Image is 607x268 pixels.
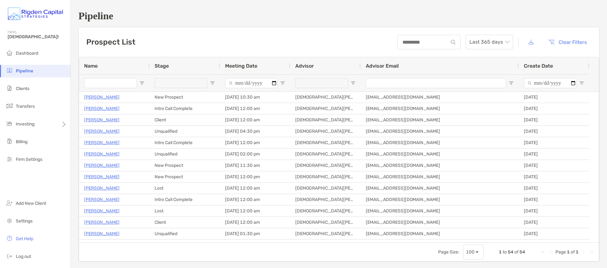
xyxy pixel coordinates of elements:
[220,92,290,103] div: [DATE] 10:30 am
[509,81,514,86] button: Open Filter Menu
[361,160,519,171] div: [EMAIL_ADDRESS][DOMAIN_NAME]
[150,171,220,182] div: New Prospect
[290,137,361,148] div: [DEMOGRAPHIC_DATA][PERSON_NAME], CFP®
[220,194,290,205] div: [DATE] 12:00 am
[84,127,120,135] a: [PERSON_NAME]
[290,126,361,137] div: [DEMOGRAPHIC_DATA][PERSON_NAME], CFP®
[84,173,120,181] p: [PERSON_NAME]
[290,92,361,103] div: [DEMOGRAPHIC_DATA][PERSON_NAME], CFP®
[225,63,257,69] span: Meeting Date
[84,150,120,158] a: [PERSON_NAME]
[150,149,220,160] div: Unqualified
[16,157,42,162] span: Firm Settings
[150,92,220,103] div: New Prospect
[519,149,589,160] div: [DATE]
[295,63,314,69] span: Advisor
[6,137,13,145] img: billing icon
[361,228,519,239] div: [EMAIL_ADDRESS][DOMAIN_NAME]
[290,183,361,194] div: [DEMOGRAPHIC_DATA][PERSON_NAME], CFP®
[519,171,589,182] div: [DATE]
[451,40,456,45] img: input icon
[220,149,290,160] div: [DATE] 02:00 pm
[6,67,13,74] img: pipeline icon
[469,35,509,49] span: Last 365 days
[84,63,98,69] span: Name
[579,81,584,86] button: Open Filter Menu
[150,103,220,114] div: Intro Call Complete
[503,249,507,255] span: to
[84,184,120,192] a: [PERSON_NAME]
[290,171,361,182] div: [DEMOGRAPHIC_DATA][PERSON_NAME], CFP®
[519,194,589,205] div: [DATE]
[150,240,220,251] div: Client
[361,149,519,160] div: [EMAIL_ADDRESS][DOMAIN_NAME]
[361,217,519,228] div: [EMAIL_ADDRESS][DOMAIN_NAME]
[361,103,519,114] div: [EMAIL_ADDRESS][DOMAIN_NAME]
[519,114,589,125] div: [DATE]
[220,240,290,251] div: [DATE] 12:00 am
[8,34,67,40] span: [DEMOGRAPHIC_DATA]!
[84,207,120,215] a: [PERSON_NAME]
[280,81,285,86] button: Open Filter Menu
[361,126,519,137] div: [EMAIL_ADDRESS][DOMAIN_NAME]
[150,228,220,239] div: Unqualified
[220,160,290,171] div: [DATE] 11:30 am
[581,250,586,255] div: Next Page
[16,86,29,91] span: Clients
[84,196,120,204] a: [PERSON_NAME]
[84,218,120,226] a: [PERSON_NAME]
[589,250,594,255] div: Last Page
[519,103,589,114] div: [DATE]
[567,249,570,255] span: 1
[6,120,13,127] img: investing icon
[8,3,63,25] img: Zoe Logo
[351,81,356,86] button: Open Filter Menu
[290,160,361,171] div: [DEMOGRAPHIC_DATA][PERSON_NAME], CFP®
[84,230,120,238] p: [PERSON_NAME]
[150,194,220,205] div: Intro Call Complete
[16,201,46,206] span: Add New Client
[466,249,475,255] div: 100
[6,102,13,110] img: transfers icon
[220,137,290,148] div: [DATE] 12:00 am
[519,160,589,171] div: [DATE]
[139,81,144,86] button: Open Filter Menu
[16,121,34,127] span: Investing
[361,194,519,205] div: [EMAIL_ADDRESS][DOMAIN_NAME]
[6,217,13,224] img: settings icon
[220,205,290,216] div: [DATE] 12:00 am
[519,217,589,228] div: [DATE]
[508,249,513,255] span: 54
[150,217,220,228] div: Client
[84,78,137,88] input: Name Filter Input
[150,160,220,171] div: New Prospect
[519,137,589,148] div: [DATE]
[361,240,519,251] div: [EMAIL_ADDRESS][DOMAIN_NAME]
[16,236,33,241] span: Get Help
[84,241,120,249] a: [PERSON_NAME]
[6,155,13,163] img: firm-settings icon
[150,137,220,148] div: Intro Call Complete
[438,249,459,255] div: Page Size:
[6,234,13,242] img: get-help icon
[220,171,290,182] div: [DATE] 12:00 pm
[290,103,361,114] div: [DEMOGRAPHIC_DATA][PERSON_NAME], CFP®
[6,252,13,260] img: logout icon
[225,78,278,88] input: Meeting Date Filter Input
[519,249,525,255] span: 54
[576,249,579,255] span: 1
[84,116,120,124] a: [PERSON_NAME]
[16,139,28,144] span: Billing
[361,171,519,182] div: [EMAIL_ADDRESS][DOMAIN_NAME]
[16,218,33,224] span: Settings
[84,93,120,101] p: [PERSON_NAME]
[519,92,589,103] div: [DATE]
[463,245,484,260] div: Page Size
[84,105,120,113] a: [PERSON_NAME]
[220,217,290,228] div: [DATE] 12:00 am
[220,103,290,114] div: [DATE] 12:00 am
[150,183,220,194] div: Lost
[366,78,506,88] input: Advisor Email Filter Input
